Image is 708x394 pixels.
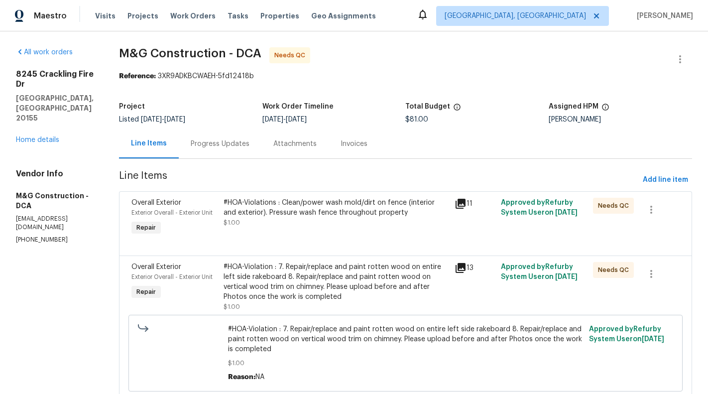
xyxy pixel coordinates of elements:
div: #HOA-Violations : Clean/power wash mold/dirt on fence (interior and exterior). Pressure wash fenc... [224,198,449,218]
button: Add line item [639,171,692,189]
span: The total cost of line items that have been proposed by Opendoor. This sum includes line items th... [453,103,461,116]
span: Work Orders [170,11,216,21]
div: 11 [455,198,495,210]
span: Tasks [228,12,248,19]
h2: 8245 Crackling Fire Dr [16,69,95,89]
span: Needs QC [598,265,633,275]
div: [PERSON_NAME] [549,116,692,123]
div: Line Items [131,138,167,148]
span: Exterior Overall - Exterior Unit [131,210,213,216]
span: #HOA-Violation : 7. Repair/replace and paint rotten wood on entire left side rakeboard 8. Repair/... [228,324,583,354]
span: Geo Assignments [311,11,376,21]
p: [PHONE_NUMBER] [16,236,95,244]
h5: Work Order Timeline [262,103,334,110]
div: Attachments [273,139,317,149]
h5: M&G Construction - DCA [16,191,95,211]
span: $1.00 [228,358,583,368]
p: [EMAIL_ADDRESS][DOMAIN_NAME] [16,215,95,232]
span: Listed [119,116,185,123]
span: $1.00 [224,304,240,310]
span: [DATE] [262,116,283,123]
h5: Project [119,103,145,110]
h4: Vendor Info [16,169,95,179]
div: #HOA-Violation : 7. Repair/replace and paint rotten wood on entire left side rakeboard 8. Repair/... [224,262,449,302]
span: $81.00 [405,116,428,123]
h5: Assigned HPM [549,103,598,110]
span: - [262,116,307,123]
span: [DATE] [141,116,162,123]
span: Overall Exterior [131,199,181,206]
span: Projects [127,11,158,21]
span: Overall Exterior [131,263,181,270]
span: Repair [132,223,160,233]
span: Approved by Refurby System User on [501,263,578,280]
h5: [GEOGRAPHIC_DATA], [GEOGRAPHIC_DATA] 20155 [16,93,95,123]
span: The hpm assigned to this work order. [601,103,609,116]
span: Needs QC [274,50,309,60]
span: Line Items [119,171,639,189]
span: [PERSON_NAME] [633,11,693,21]
span: Approved by Refurby System User on [589,326,664,343]
span: [DATE] [164,116,185,123]
span: Exterior Overall - Exterior Unit [131,274,213,280]
span: [GEOGRAPHIC_DATA], [GEOGRAPHIC_DATA] [445,11,586,21]
span: - [141,116,185,123]
span: Add line item [643,174,688,186]
span: [DATE] [642,336,664,343]
div: 3XR9ADKBCWAEH-5fd12418b [119,71,692,81]
span: [DATE] [555,209,578,216]
span: Properties [260,11,299,21]
span: NA [255,374,264,381]
h5: Total Budget [405,103,450,110]
span: M&G Construction - DCA [119,47,261,59]
span: [DATE] [555,273,578,280]
a: All work orders [16,49,73,56]
span: Visits [95,11,116,21]
b: Reference: [119,73,156,80]
a: Home details [16,136,59,143]
span: Approved by Refurby System User on [501,199,578,216]
span: Repair [132,287,160,297]
span: $1.00 [224,220,240,226]
div: Progress Updates [191,139,249,149]
span: [DATE] [286,116,307,123]
span: Reason: [228,374,255,381]
div: Invoices [341,139,367,149]
span: Needs QC [598,201,633,211]
div: 13 [455,262,495,274]
span: Maestro [34,11,67,21]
